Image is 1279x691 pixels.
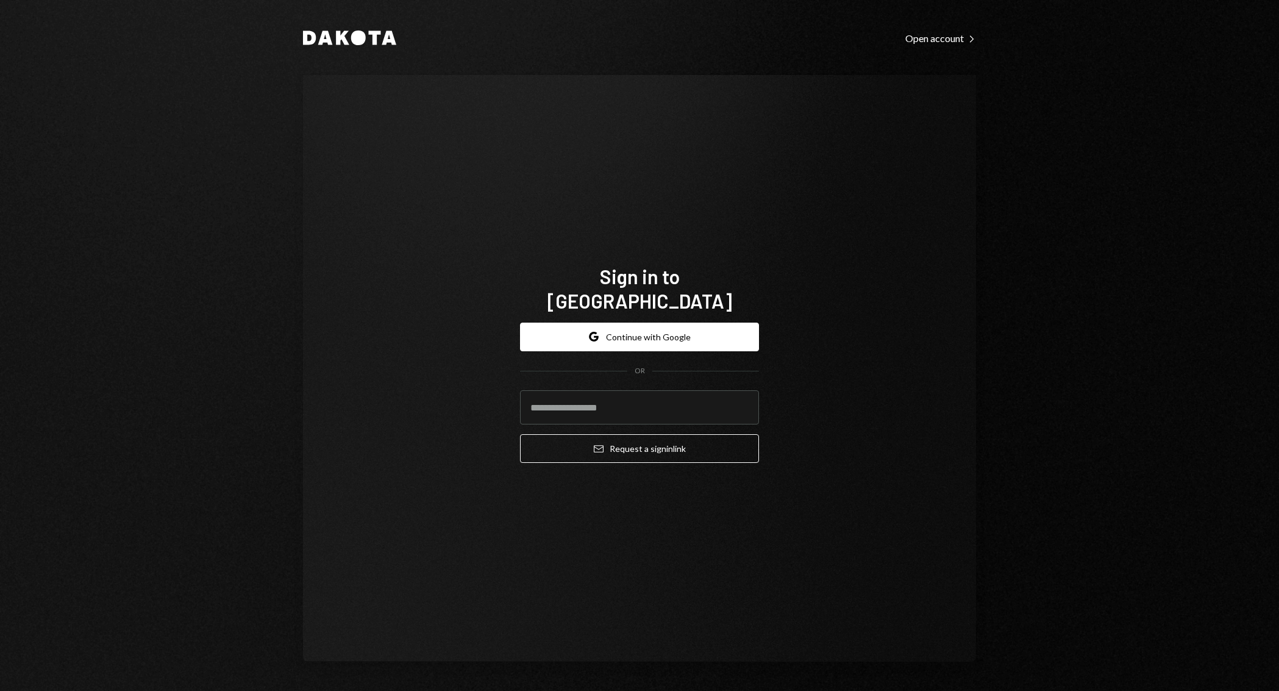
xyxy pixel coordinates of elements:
div: OR [635,366,645,376]
a: Open account [905,31,976,45]
button: Request a signinlink [520,434,759,463]
button: Continue with Google [520,323,759,351]
h1: Sign in to [GEOGRAPHIC_DATA] [520,264,759,313]
div: Open account [905,32,976,45]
